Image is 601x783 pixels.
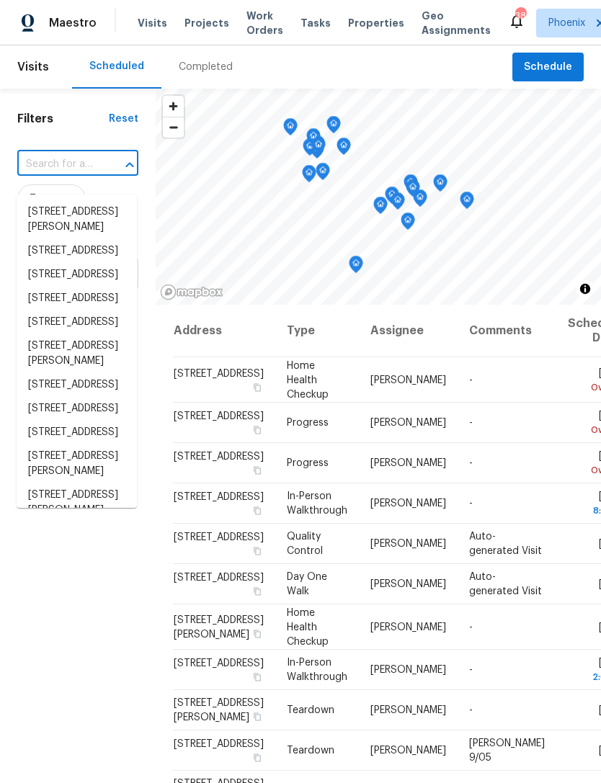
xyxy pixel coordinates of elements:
[460,192,474,214] div: Map marker
[49,16,97,30] span: Maestro
[163,96,184,117] button: Zoom in
[469,572,542,596] span: Auto-generated Visit
[174,573,264,583] span: [STREET_ADDRESS]
[287,491,347,516] span: In-Person Walkthrough
[311,137,326,159] div: Map marker
[413,189,427,212] div: Map marker
[469,458,473,468] span: -
[174,614,264,639] span: [STREET_ADDRESS][PERSON_NAME]
[163,117,184,138] button: Zoom out
[251,627,264,640] button: Copy Address
[251,710,264,723] button: Copy Address
[174,658,264,668] span: [STREET_ADDRESS]
[251,464,264,477] button: Copy Address
[370,458,446,468] span: [PERSON_NAME]
[184,16,229,30] span: Projects
[385,187,399,209] div: Map marker
[17,373,137,397] li: [STREET_ADDRESS]
[300,18,331,28] span: Tasks
[174,698,264,722] span: [STREET_ADDRESS][PERSON_NAME]
[287,458,329,468] span: Progress
[370,418,446,428] span: [PERSON_NAME]
[174,411,264,421] span: [STREET_ADDRESS]
[370,579,446,589] span: [PERSON_NAME]
[316,163,330,185] div: Map marker
[404,174,418,197] div: Map marker
[251,424,264,437] button: Copy Address
[370,665,446,675] span: [PERSON_NAME]
[251,380,264,393] button: Copy Address
[370,746,446,756] span: [PERSON_NAME]
[581,281,589,297] span: Toggle attribution
[370,539,446,549] span: [PERSON_NAME]
[370,498,446,509] span: [PERSON_NAME]
[17,200,137,239] li: [STREET_ADDRESS][PERSON_NAME]
[287,360,329,399] span: Home Health Checkup
[469,375,473,385] span: -
[287,532,323,556] span: Quality Control
[17,287,137,310] li: [STREET_ADDRESS]
[251,751,264,764] button: Copy Address
[251,671,264,684] button: Copy Address
[337,138,351,160] div: Map marker
[17,444,137,483] li: [STREET_ADDRESS][PERSON_NAME]
[302,165,316,187] div: Map marker
[174,492,264,502] span: [STREET_ADDRESS]
[17,334,137,373] li: [STREET_ADDRESS][PERSON_NAME]
[174,368,264,378] span: [STREET_ADDRESS]
[17,397,137,421] li: [STREET_ADDRESS]
[174,452,264,462] span: [STREET_ADDRESS]
[348,16,404,30] span: Properties
[17,483,137,522] li: [STREET_ADDRESS][PERSON_NAME]
[251,504,264,517] button: Copy Address
[160,284,223,300] a: Mapbox homepage
[469,622,473,632] span: -
[17,51,49,83] span: Visits
[406,179,420,202] div: Map marker
[370,375,446,385] span: [PERSON_NAME]
[512,53,584,82] button: Schedule
[275,305,359,357] th: Type
[469,418,473,428] span: -
[109,112,138,126] div: Reset
[174,739,264,749] span: [STREET_ADDRESS]
[576,280,594,297] button: Toggle attribution
[359,305,458,357] th: Assignee
[173,305,275,357] th: Address
[251,585,264,598] button: Copy Address
[287,746,334,756] span: Teardown
[524,58,572,76] span: Schedule
[370,705,446,715] span: [PERSON_NAME]
[246,9,283,37] span: Work Orders
[373,197,388,219] div: Map marker
[17,421,137,444] li: [STREET_ADDRESS]
[17,153,98,176] input: Search for an address...
[287,658,347,682] span: In-Person Walkthrough
[469,705,473,715] span: -
[391,192,405,215] div: Map marker
[422,9,491,37] span: Geo Assignments
[515,9,525,23] div: 38
[17,263,137,287] li: [STREET_ADDRESS]
[469,665,473,675] span: -
[174,532,264,542] span: [STREET_ADDRESS]
[17,112,109,126] h1: Filters
[469,532,542,556] span: Auto-generated Visit
[303,138,317,161] div: Map marker
[17,239,137,263] li: [STREET_ADDRESS]
[433,174,448,197] div: Map marker
[469,498,473,509] span: -
[89,59,144,73] div: Scheduled
[349,256,363,278] div: Map marker
[287,607,329,646] span: Home Health Checkup
[283,118,298,140] div: Map marker
[138,16,167,30] span: Visits
[179,60,233,74] div: Completed
[120,155,140,175] button: Close
[287,572,327,596] span: Day One Walk
[306,128,321,151] div: Map marker
[251,545,264,558] button: Copy Address
[370,622,446,632] span: [PERSON_NAME]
